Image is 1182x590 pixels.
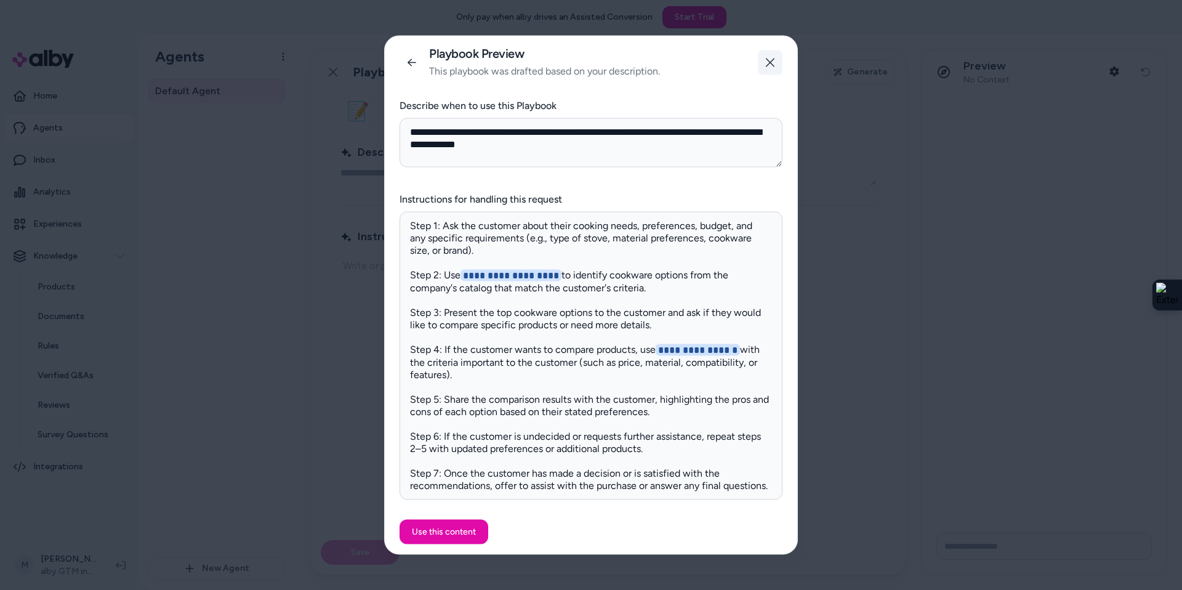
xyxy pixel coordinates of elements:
[429,64,660,79] p: This playbook was drafted based on your description.
[429,46,660,62] h2: Playbook Preview
[400,192,782,207] h3: Instructions for handling this request
[400,99,782,113] h3: Describe when to use this Playbook
[410,220,772,492] p: Step 1: Ask the customer about their cooking needs, preferences, budget, and any specific require...
[400,520,488,544] button: Use this content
